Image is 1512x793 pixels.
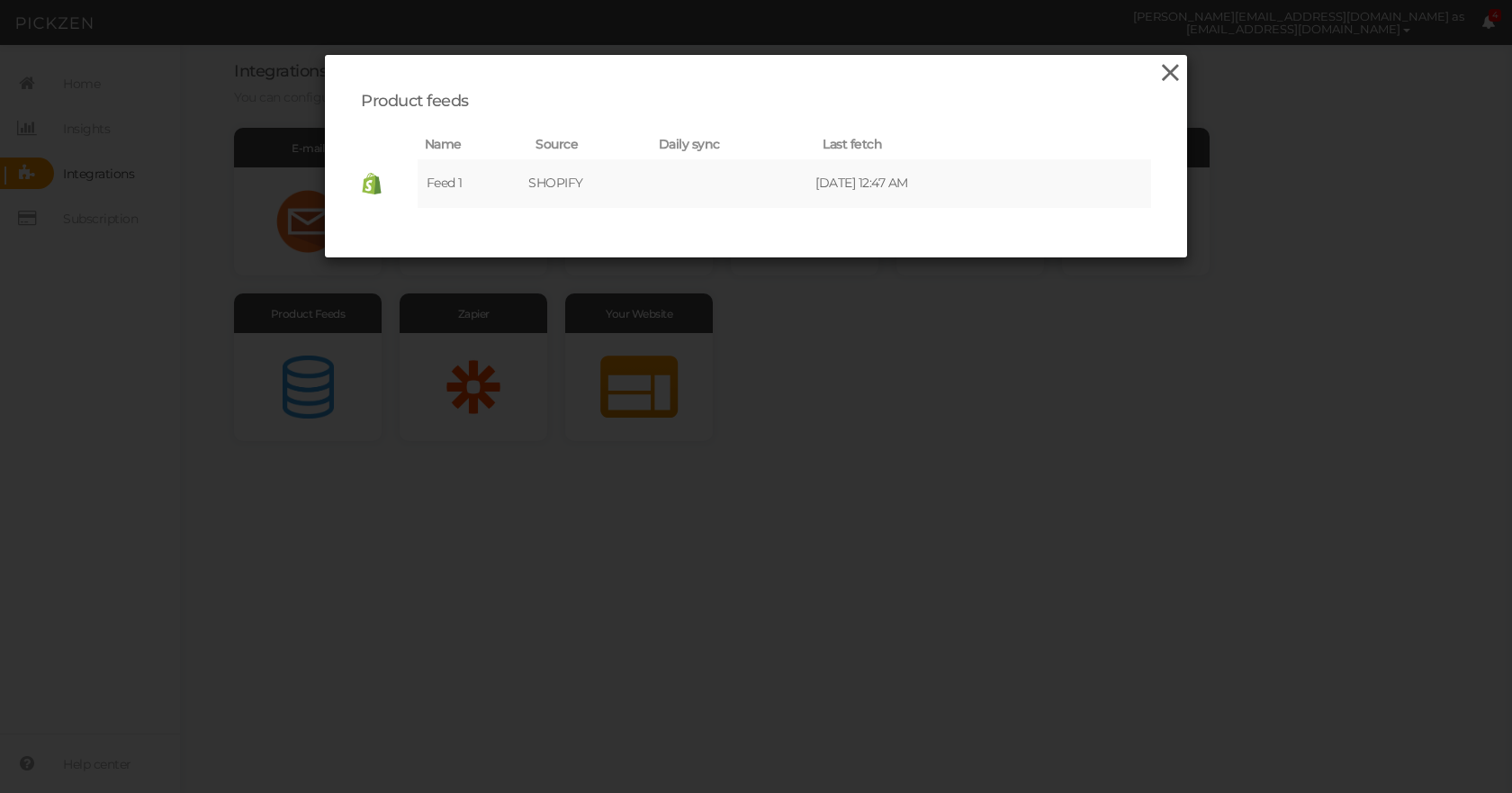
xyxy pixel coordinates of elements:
span: Daily sync [659,136,720,152]
td: [DATE] 12:47 AM [815,159,1015,208]
td: Feed 1 [418,159,529,208]
span: Last fetch [823,136,882,152]
span: Name [425,136,462,152]
span: Source [535,136,578,152]
td: SHOPIFY [528,159,652,208]
span: Product feeds [361,91,469,111]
